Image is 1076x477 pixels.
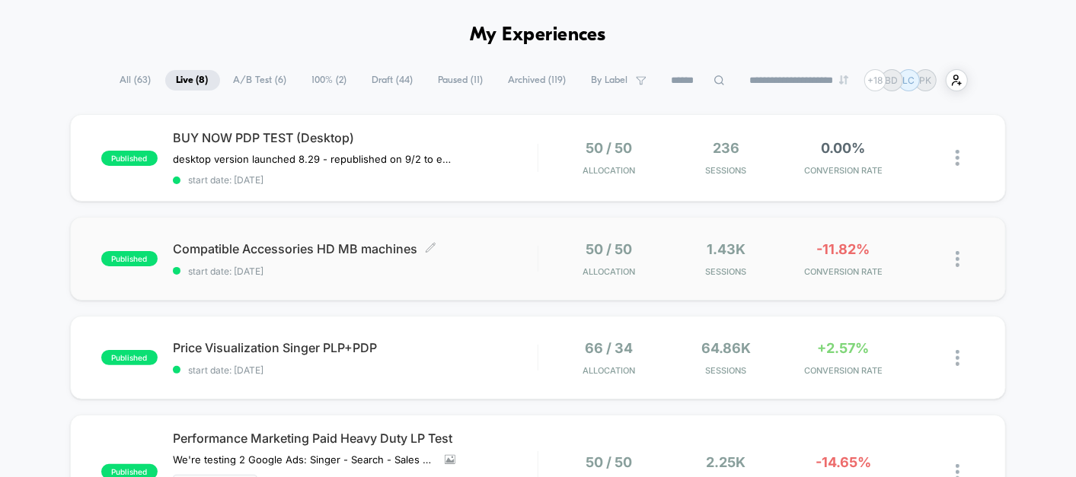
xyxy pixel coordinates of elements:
[956,150,959,166] img: close
[886,75,899,86] p: BD
[592,75,628,86] span: By Label
[583,266,635,277] span: Allocation
[222,70,299,91] span: A/B Test ( 6 )
[361,70,425,91] span: Draft ( 44 )
[816,454,871,470] span: -14.65%
[789,365,899,376] span: CONVERSION RATE
[301,70,359,91] span: 100% ( 2 )
[902,75,915,86] p: LC
[427,70,495,91] span: Paused ( 11 )
[173,431,538,446] span: Performance Marketing Paid Heavy Duty LP Test
[497,70,578,91] span: Archived ( 119 )
[101,251,158,266] span: published
[919,75,931,86] p: PK
[173,130,538,145] span: BUY NOW PDP TEST (Desktop)
[173,153,455,165] span: desktop version launched 8.29﻿ - republished on 9/2 to ensure OOS products dont show the buy now ...
[713,140,739,156] span: 236
[173,364,538,376] span: start date: [DATE]
[470,24,606,46] h1: My Experiences
[585,340,633,356] span: 66 / 34
[817,241,870,257] span: -11.82%
[583,365,635,376] span: Allocation
[671,165,781,176] span: Sessions
[173,266,538,277] span: start date: [DATE]
[583,165,635,176] span: Allocation
[173,340,538,355] span: Price Visualization Singer PLP+PDP
[707,241,746,257] span: 1.43k
[101,350,158,365] span: published
[839,75,848,84] img: end
[586,140,632,156] span: 50 / 50
[173,453,433,466] span: We're testing 2 Google Ads: Singer - Search - Sales - Heavy Duty - Nonbrand and SINGER - PMax - H...
[956,350,959,366] img: close
[109,70,163,91] span: All ( 63 )
[165,70,220,91] span: Live ( 8 )
[789,266,899,277] span: CONVERSION RATE
[101,151,158,166] span: published
[818,340,870,356] span: +2.57%
[707,454,746,470] span: 2.25k
[586,241,632,257] span: 50 / 50
[173,174,538,186] span: start date: [DATE]
[789,165,899,176] span: CONVERSION RATE
[822,140,866,156] span: 0.00%
[671,266,781,277] span: Sessions
[701,340,751,356] span: 64.86k
[173,241,538,256] span: Compatible Accessories HD MB machines
[956,251,959,267] img: close
[586,454,632,470] span: 50 / 50
[671,365,781,376] span: Sessions
[864,69,886,91] div: + 18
